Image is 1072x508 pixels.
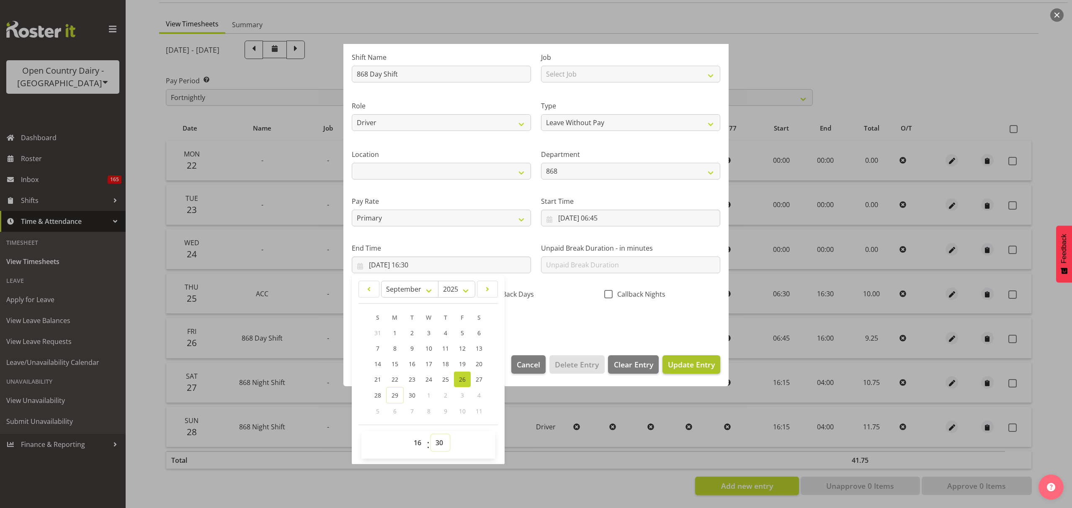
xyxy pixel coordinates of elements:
a: 20 [471,356,487,372]
span: F [461,313,464,321]
span: T [410,313,414,321]
label: Role [352,101,531,111]
label: Type [541,101,720,111]
span: 20 [476,360,482,368]
span: 8 [427,407,430,415]
input: Click to select... [541,210,720,226]
span: 12 [459,344,466,352]
span: CallBack Days [486,290,534,298]
span: 19 [459,360,466,368]
label: Job [541,52,720,62]
span: Callback Nights [613,290,665,298]
button: Delete Entry [549,355,604,374]
span: 3 [427,329,430,337]
a: 13 [471,341,487,356]
span: 14 [374,360,381,368]
a: 6 [471,325,487,341]
a: 1 [386,325,404,341]
input: Shift Name [352,66,531,82]
a: 3 [420,325,437,341]
span: 4 [477,391,481,399]
span: 15 [392,360,398,368]
a: 12 [454,341,471,356]
label: Unpaid Break Duration - in minutes [541,243,720,253]
span: 23 [409,375,415,383]
a: 23 [404,372,420,387]
a: 19 [454,356,471,372]
a: 28 [369,387,386,403]
span: 30 [409,391,415,399]
a: 8 [386,341,404,356]
span: 11 [442,344,449,352]
a: 15 [386,356,404,372]
span: 13 [476,344,482,352]
a: 2 [404,325,420,341]
a: 4 [437,325,454,341]
span: 4 [444,329,447,337]
span: 29 [392,391,398,399]
label: Location [352,149,531,159]
span: S [477,313,481,321]
a: 30 [404,387,420,403]
label: Department [541,149,720,159]
span: 7 [410,407,414,415]
span: 5 [376,407,379,415]
span: 16 [409,360,415,368]
span: 1 [427,391,430,399]
span: 7 [376,344,379,352]
span: S [376,313,379,321]
span: 26 [459,375,466,383]
span: Clear Entry [614,359,653,370]
a: 14 [369,356,386,372]
span: 22 [392,375,398,383]
span: 25 [442,375,449,383]
a: 17 [420,356,437,372]
span: 31 [374,329,381,337]
a: 22 [386,372,404,387]
span: Update Entry [668,359,715,369]
button: Cancel [511,355,546,374]
span: 8 [393,344,397,352]
span: Feedback [1060,234,1068,263]
span: 1 [393,329,397,337]
a: 10 [420,341,437,356]
button: Clear Entry [608,355,658,374]
span: 5 [461,329,464,337]
span: M [392,313,397,321]
label: Pay Rate [352,196,531,206]
a: 27 [471,372,487,387]
button: Feedback - Show survey [1056,226,1072,282]
a: 26 [454,372,471,387]
a: 29 [386,387,404,403]
span: 27 [476,375,482,383]
a: 24 [420,372,437,387]
a: 11 [437,341,454,356]
span: 10 [459,407,466,415]
span: 11 [476,407,482,415]
label: Start Time [541,196,720,206]
span: Delete Entry [555,359,599,370]
label: End Time [352,243,531,253]
button: Update Entry [662,355,720,374]
span: Cancel [517,359,540,370]
span: 2 [444,391,447,399]
span: 21 [374,375,381,383]
a: 16 [404,356,420,372]
a: 21 [369,372,386,387]
span: 28 [374,391,381,399]
span: 6 [393,407,397,415]
span: 3 [461,391,464,399]
span: 10 [425,344,432,352]
span: T [444,313,447,321]
span: W [426,313,431,321]
span: 17 [425,360,432,368]
input: Unpaid Break Duration [541,257,720,273]
span: 9 [444,407,447,415]
span: 24 [425,375,432,383]
span: 6 [477,329,481,337]
img: help-xxl-2.png [1047,483,1055,491]
a: 18 [437,356,454,372]
span: 18 [442,360,449,368]
label: Shift Name [352,52,531,62]
a: 25 [437,372,454,387]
